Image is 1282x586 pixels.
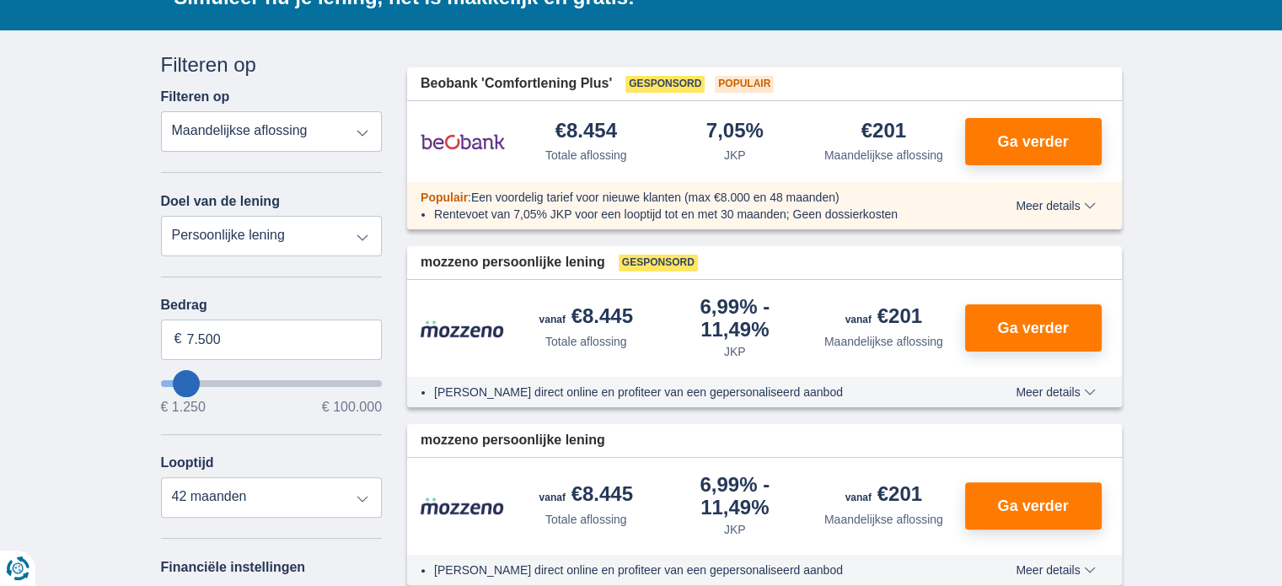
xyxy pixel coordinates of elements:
button: Ga verder [965,304,1102,352]
div: Maandelijkse aflossing [824,333,943,350]
span: € [174,330,182,349]
div: €201 [845,484,922,508]
img: product.pl.alt Mozzeno [421,320,505,338]
span: Ga verder [997,134,1068,149]
span: Ga verder [997,320,1068,336]
li: [PERSON_NAME] direct online en profiteer van een gepersonaliseerd aanbod [434,562,954,578]
div: €8.445 [539,306,633,330]
div: 6,99% [668,297,803,340]
button: Meer details [1003,563,1108,577]
div: €201 [845,306,922,330]
div: €8.445 [539,484,633,508]
span: Populair [421,191,468,204]
span: Meer details [1016,200,1095,212]
button: Ga verder [965,118,1102,165]
input: wantToBorrow [161,380,383,387]
div: 7,05% [706,121,764,143]
div: Totale aflossing [545,333,627,350]
span: € 100.000 [322,401,382,414]
div: Maandelijkse aflossing [824,147,943,164]
span: mozzeno persoonlijke lening [421,431,605,450]
div: Totale aflossing [545,511,627,528]
span: Beobank 'Comfortlening Plus' [421,74,612,94]
div: €8.454 [555,121,617,143]
div: JKP [724,343,746,360]
span: Gesponsord [619,255,698,271]
span: Meer details [1016,564,1095,576]
span: mozzeno persoonlijke lening [421,253,605,272]
li: Rentevoet van 7,05% JKP voor een looptijd tot en met 30 maanden; Geen dossierkosten [434,206,954,223]
button: Ga verder [965,482,1102,530]
span: Meer details [1016,386,1095,398]
span: Ga verder [997,498,1068,513]
div: 6,99% [668,475,803,518]
label: Doel van de lening [161,194,280,209]
div: €201 [861,121,906,143]
button: Meer details [1003,199,1108,212]
div: Maandelijkse aflossing [824,511,943,528]
div: JKP [724,521,746,538]
span: Populair [715,76,774,93]
li: [PERSON_NAME] direct online en profiteer van een gepersonaliseerd aanbod [434,384,954,401]
span: Een voordelig tarief voor nieuwe klanten (max €8.000 en 48 maanden) [471,191,839,204]
div: Totale aflossing [545,147,627,164]
div: Filteren op [161,51,383,79]
span: € 1.250 [161,401,206,414]
label: Filteren op [161,89,230,105]
img: product.pl.alt Mozzeno [421,497,505,515]
label: Looptijd [161,455,214,470]
div: : [407,189,968,206]
div: JKP [724,147,746,164]
label: Bedrag [161,298,383,313]
img: product.pl.alt Beobank [421,121,505,163]
span: Gesponsord [625,76,705,93]
button: Meer details [1003,385,1108,399]
label: Financiële instellingen [161,560,306,575]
